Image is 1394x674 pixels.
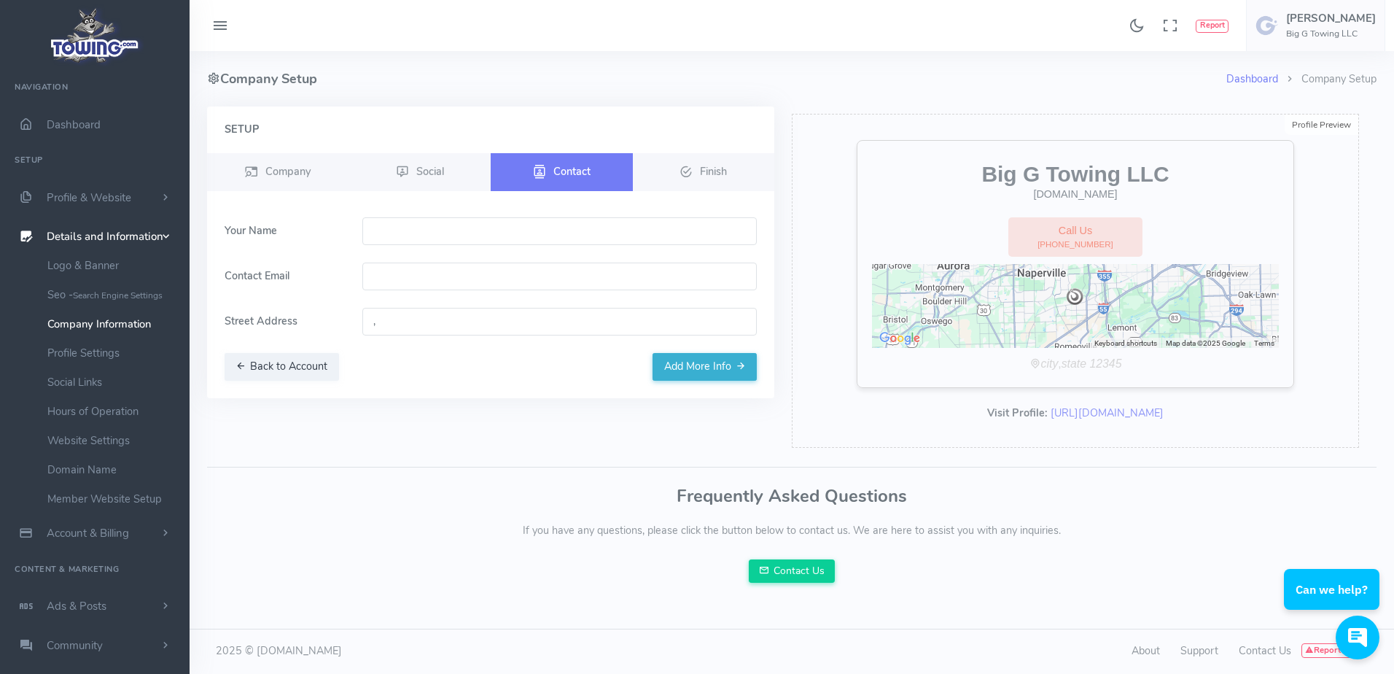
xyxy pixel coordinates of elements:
[36,397,190,426] a: Hours of Operation
[36,338,190,368] a: Profile Settings
[553,163,591,178] span: Contact
[36,309,190,338] a: Company Information
[36,251,190,280] a: Logo & Banner
[47,526,129,541] span: Account & Billing
[36,484,190,514] a: Member Website Setup
[1089,357,1121,370] i: 12345
[46,4,144,66] img: logo
[36,368,190,397] a: Social Links
[265,163,311,178] span: Company
[1008,217,1142,257] a: Call Us[PHONE_NUMBER]
[1285,115,1358,135] div: Profile Preview
[1041,357,1059,370] i: city
[1239,643,1291,658] a: Contact Us
[47,117,101,132] span: Dashboard
[1062,357,1086,370] i: state
[876,329,924,348] img: Google
[1226,71,1278,86] a: Dashboard
[225,124,757,136] h4: Setup
[47,638,103,653] span: Community
[1196,20,1228,33] button: Report
[653,353,757,381] button: Add More Info
[872,163,1279,187] h2: Big G Towing LLC
[216,308,354,336] label: Street Address
[36,455,190,484] a: Domain Name
[362,308,758,336] input: Enter a location
[36,426,190,455] a: Website Settings
[47,599,106,613] span: Ads & Posts
[225,353,339,381] button: Back to Account
[1286,29,1376,39] h6: Big G Towing LLC
[73,290,163,301] small: Search Engine Settings
[1037,239,1113,251] span: [PHONE_NUMBER]
[207,487,1377,505] h3: Frequently Asked Questions
[876,329,924,348] a: Open this area in Google Maps (opens a new window)
[207,51,1226,106] h4: Company Setup
[1166,339,1245,347] span: Map data ©2025 Google
[700,163,727,178] span: Finish
[1273,529,1394,674] iframe: Conversations
[987,406,1048,420] b: Visit Profile:
[749,559,835,583] a: Contact Us
[1254,339,1274,347] a: Terms (opens in new tab)
[1286,12,1376,24] h5: [PERSON_NAME]
[1255,14,1279,37] img: user-image
[36,280,190,309] a: Seo -Search Engine Settings
[47,190,131,205] span: Profile & Website
[207,523,1377,539] p: If you have any questions, please click the button below to contact us. We are here to assist you...
[872,187,1279,203] div: [DOMAIN_NAME]
[1051,406,1164,420] a: [URL][DOMAIN_NAME]
[416,163,444,178] span: Social
[1132,643,1160,658] a: About
[216,217,354,245] label: Your Name
[1278,71,1377,88] li: Company Setup
[207,643,792,659] div: 2025 © [DOMAIN_NAME]
[47,230,163,244] span: Details and Information
[1094,338,1157,349] button: Keyboard shortcuts
[216,263,354,290] label: Contact Email
[1180,643,1218,658] a: Support
[872,355,1279,373] div: ,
